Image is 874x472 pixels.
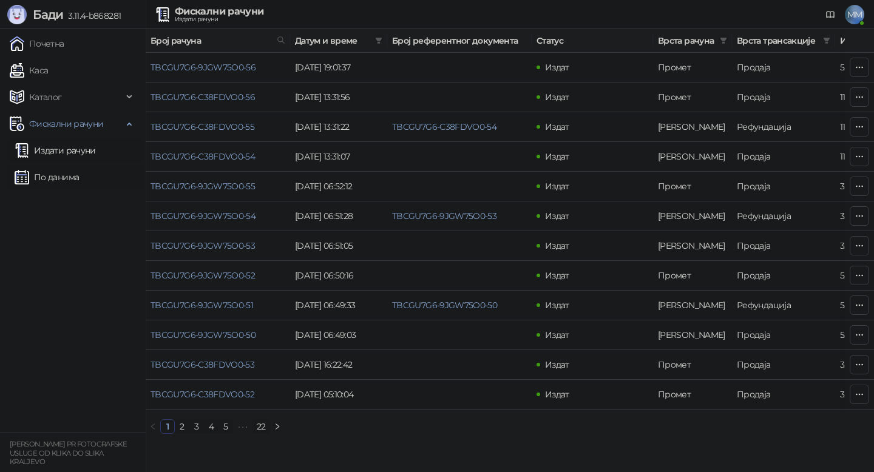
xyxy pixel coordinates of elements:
a: Издати рачуни [15,138,96,163]
td: [DATE] 06:49:03 [290,320,387,350]
span: Датум и време [295,34,370,47]
span: Издат [545,359,569,370]
td: [DATE] 13:31:07 [290,142,387,172]
a: TBCGU7G6-9JGW75O0-52 [151,270,255,281]
span: Издат [545,62,569,73]
td: TBCGU7G6-C38FDVO0-56 [146,83,290,112]
td: TBCGU7G6-9JGW75O0-52 [146,261,290,291]
span: filter [375,37,382,44]
span: Врста трансакције [737,34,818,47]
a: Почетна [10,32,64,56]
span: right [274,423,281,430]
li: 2 [175,419,189,434]
td: Аванс [653,201,732,231]
td: TBCGU7G6-C38FDVO0-52 [146,380,290,410]
a: TBCGU7G6-C38FDVO0-54 [392,121,496,132]
span: Издат [545,211,569,221]
td: TBCGU7G6-9JGW75O0-56 [146,53,290,83]
td: Промет [653,350,732,380]
span: filter [373,32,385,50]
td: Рефундација [732,291,835,320]
td: Аванс [653,291,732,320]
li: 1 [160,419,175,434]
td: Продаја [732,320,835,350]
span: Издат [545,389,569,400]
td: [DATE] 13:31:22 [290,112,387,142]
th: Број референтног документа [387,29,532,53]
td: Промет [653,172,732,201]
td: Рефундација [732,112,835,142]
td: [DATE] 06:49:33 [290,291,387,320]
span: Фискални рачуни [29,112,103,136]
img: Logo [7,5,27,24]
a: TBCGU7G6-9JGW75O0-55 [151,181,255,192]
div: Издати рачуни [175,16,263,22]
td: Продаја [732,53,835,83]
span: left [149,423,157,430]
td: [DATE] 19:01:37 [290,53,387,83]
span: filter [821,32,833,50]
td: [DATE] 16:22:42 [290,350,387,380]
div: Фискални рачуни [175,7,263,16]
li: 4 [204,419,218,434]
a: TBCGU7G6-9JGW75O0-51 [151,300,253,311]
td: Промет [653,261,732,291]
a: 5 [219,420,232,433]
td: [DATE] 13:31:56 [290,83,387,112]
td: Продаја [732,380,835,410]
span: Издат [545,300,569,311]
td: [DATE] 06:51:28 [290,201,387,231]
td: [DATE] 06:50:16 [290,261,387,291]
span: Издат [545,121,569,132]
th: Врста рачуна [653,29,732,53]
span: 3.11.4-b868281 [63,10,121,21]
a: 1 [161,420,174,433]
a: 22 [253,420,269,433]
th: Број рачуна [146,29,290,53]
span: Издат [545,329,569,340]
th: Врста трансакције [732,29,835,53]
a: TBCGU7G6-C38FDVO0-56 [151,92,255,103]
a: TBCGU7G6-9JGW75O0-53 [392,211,496,221]
td: Аванс [653,112,732,142]
td: [DATE] 05:10:04 [290,380,387,410]
td: [DATE] 06:51:05 [290,231,387,261]
td: [DATE] 06:52:12 [290,172,387,201]
span: Бади [33,7,63,22]
span: ••• [233,419,252,434]
span: filter [823,37,830,44]
td: Промет [653,53,732,83]
span: Издат [545,151,569,162]
span: MM [845,5,864,24]
td: Продаја [732,231,835,261]
a: TBCGU7G6-C38FDVO0-54 [151,151,255,162]
td: Аванс [653,320,732,350]
a: 4 [205,420,218,433]
span: Издат [545,92,569,103]
a: 3 [190,420,203,433]
a: 2 [175,420,189,433]
td: TBCGU7G6-9JGW75O0-54 [146,201,290,231]
a: TBCGU7G6-9JGW75O0-56 [151,62,256,73]
span: Издат [545,270,569,281]
a: TBCGU7G6-C38FDVO0-55 [151,121,254,132]
a: TBCGU7G6-9JGW75O0-50 [151,329,256,340]
td: TBCGU7G6-C38FDVO0-53 [146,350,290,380]
td: Продаја [732,261,835,291]
td: Продаја [732,350,835,380]
a: Каса [10,58,48,83]
td: Аванс [653,231,732,261]
li: 5 [218,419,233,434]
td: TBCGU7G6-9JGW75O0-53 [146,231,290,261]
td: Продаја [732,172,835,201]
td: TBCGU7G6-9JGW75O0-51 [146,291,290,320]
a: Документација [821,5,840,24]
span: filter [717,32,730,50]
span: Издат [545,181,569,192]
a: TBCGU7G6-C38FDVO0-52 [151,389,254,400]
button: left [146,419,160,434]
td: Рефундација [732,201,835,231]
span: Врста рачуна [658,34,715,47]
a: По данима [15,165,79,189]
td: TBCGU7G6-9JGW75O0-50 [146,320,290,350]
